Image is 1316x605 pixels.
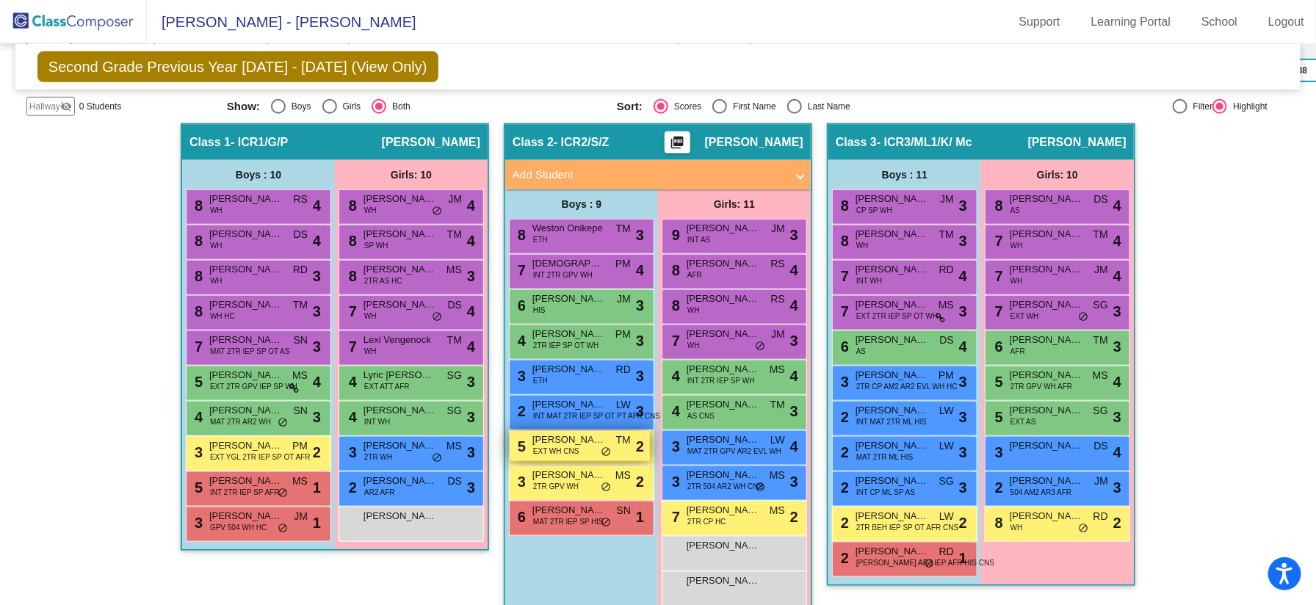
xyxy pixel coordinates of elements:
[770,468,785,483] span: MS
[191,338,203,355] span: 7
[532,468,606,482] span: [PERSON_NAME]
[532,362,606,377] span: [PERSON_NAME]
[959,406,967,428] span: 3
[432,206,442,217] span: do_not_disturb_alt
[856,416,927,427] span: INT MAT 2TR ML HIS
[227,99,606,114] mat-radio-group: Select an option
[940,192,954,207] span: JM
[856,474,929,488] span: [PERSON_NAME]
[29,100,60,113] span: Hallway
[687,291,760,306] span: [PERSON_NAME][MEDICAL_DATA]
[514,227,526,243] span: 8
[616,432,631,448] span: TM
[1010,297,1083,312] span: [PERSON_NAME]
[209,368,283,383] span: [PERSON_NAME]
[1010,262,1083,277] span: [PERSON_NAME]
[1010,368,1083,383] span: [PERSON_NAME]
[294,227,308,242] span: DS
[687,256,760,271] span: [PERSON_NAME]
[959,336,967,358] span: 4
[79,100,121,113] span: 0 Students
[790,471,798,493] span: 3
[1187,100,1213,113] div: Filter
[668,333,680,349] span: 7
[364,381,410,392] span: EXT ATT AFR
[1113,195,1121,217] span: 4
[1113,441,1121,463] span: 4
[209,474,283,488] span: [PERSON_NAME]
[533,305,546,316] span: HIS
[294,333,308,348] span: SN
[668,227,680,243] span: 9
[294,192,308,207] span: RS
[668,474,680,490] span: 3
[665,131,690,153] button: Print Students Details
[467,230,475,252] span: 4
[447,333,462,348] span: TM
[364,474,437,488] span: [PERSON_NAME]
[514,368,526,384] span: 3
[837,233,849,249] span: 8
[210,275,223,286] span: WH
[1227,100,1268,113] div: Highlight
[636,365,644,387] span: 3
[991,409,1003,425] span: 5
[1113,300,1121,322] span: 3
[1094,262,1108,278] span: JM
[231,135,288,150] span: - ICR1/G/P
[668,403,680,419] span: 4
[182,160,335,189] div: Boys : 10
[939,474,954,489] span: SG
[147,10,416,34] span: [PERSON_NAME] - [PERSON_NAME]
[1094,474,1108,489] span: JM
[533,375,548,386] span: ETH
[345,409,357,425] span: 4
[447,368,462,383] span: SG
[505,189,658,219] div: Boys : 9
[940,333,954,348] span: DS
[837,198,849,214] span: 8
[432,311,442,323] span: do_not_disturb_alt
[727,100,776,113] div: First Name
[209,192,283,206] span: [PERSON_NAME]
[467,265,475,287] span: 3
[467,371,475,393] span: 3
[601,446,611,458] span: do_not_disturb_alt
[345,233,357,249] span: 8
[939,438,954,454] span: LW
[668,262,680,278] span: 8
[837,409,849,425] span: 2
[514,297,526,314] span: 6
[345,374,357,390] span: 4
[1113,336,1121,358] span: 3
[771,221,785,236] span: JM
[790,259,798,281] span: 4
[386,100,411,113] div: Both
[313,195,321,217] span: 4
[364,438,437,453] span: [PERSON_NAME]
[209,297,283,312] span: [PERSON_NAME]
[337,100,361,113] div: Girls
[446,262,462,278] span: MS
[856,438,929,453] span: [PERSON_NAME]
[1010,403,1083,418] span: [PERSON_NAME]
[790,435,798,457] span: 4
[364,416,390,427] span: INT WH
[959,477,967,499] span: 3
[191,444,203,460] span: 3
[790,330,798,352] span: 3
[1008,10,1072,34] a: Support
[856,311,939,322] span: EXT 2TR IEP SP OT WH
[1010,474,1083,488] span: [PERSON_NAME] [PERSON_NAME]
[60,101,72,112] mat-icon: visibility_off
[687,432,760,447] span: [PERSON_NAME]
[345,479,357,496] span: 2
[790,400,798,422] span: 3
[755,341,765,352] span: do_not_disturb_alt
[939,403,954,419] span: LW
[856,346,866,357] span: AS
[636,435,644,457] span: 2
[364,297,437,312] span: [PERSON_NAME]
[668,100,701,113] div: Scores
[1113,406,1121,428] span: 3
